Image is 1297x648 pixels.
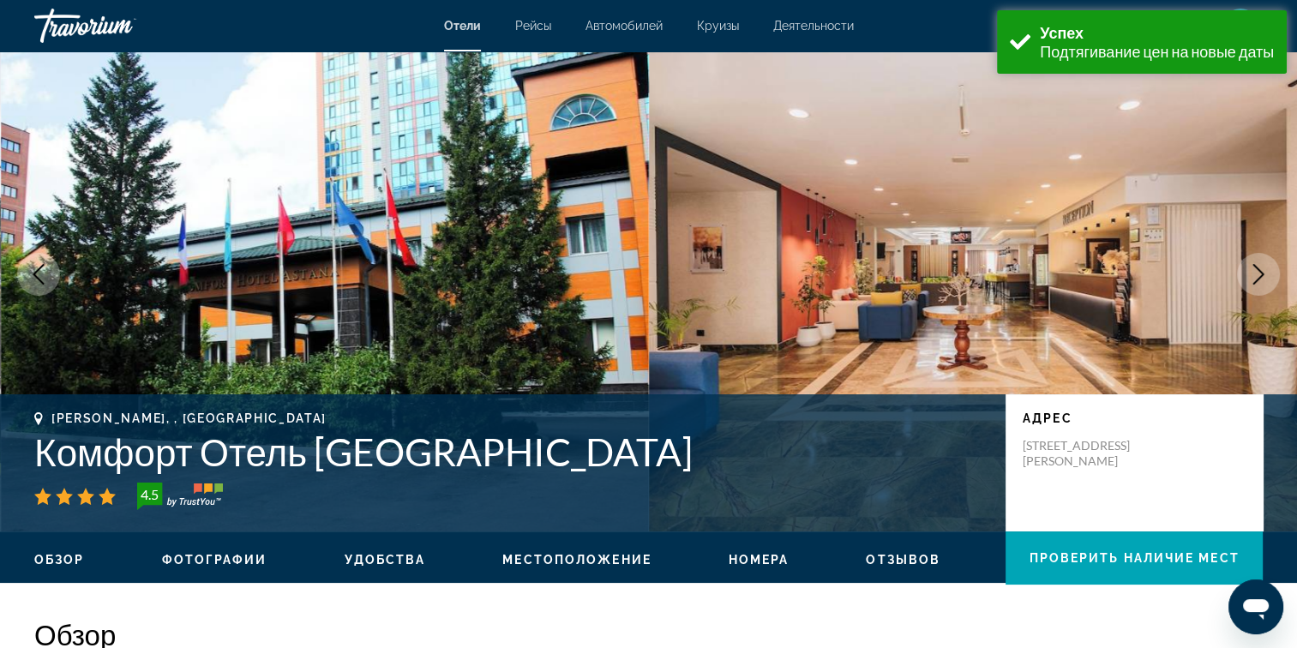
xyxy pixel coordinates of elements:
[132,484,166,505] div: 4.5
[697,19,739,33] a: Круизы
[162,553,267,567] span: Фотографии
[1218,8,1263,44] button: Пользовательское меню
[1023,438,1160,469] p: [STREET_ADDRESS][PERSON_NAME]
[502,553,651,567] span: Местоположение
[345,553,426,567] span: Удобства
[1040,23,1084,42] font: Успех
[34,552,85,567] button: Обзор
[729,552,790,567] button: Номера
[773,19,854,33] a: Деятельности
[515,19,551,33] a: Рейсы
[345,552,426,567] button: Удобства
[444,19,481,33] a: Отели
[1029,551,1239,565] span: Проверить Наличие мест
[137,483,223,510] img: trustyou-badge-hor.svg
[866,552,940,567] button: Отзывов
[585,19,663,33] a: Автомобилей
[51,411,327,425] span: [PERSON_NAME], , [GEOGRAPHIC_DATA]
[1023,411,1246,425] p: Адрес
[729,553,790,567] span: Номера
[34,429,988,474] h1: Комфорт Отель [GEOGRAPHIC_DATA]
[1237,253,1280,296] button: Следующее изображение
[34,3,206,48] a: Травориум
[1228,579,1283,634] iframe: Button to launch messaging window
[17,253,60,296] button: Предыдущее изображение
[502,552,651,567] button: Местоположение
[1040,42,1274,61] div: Подтягивание цен на новые даты
[162,552,267,567] button: Фотографии
[866,553,940,567] span: Отзывов
[34,553,85,567] span: Обзор
[1006,531,1263,585] button: Проверить Наличие мест
[1040,23,1274,42] div: Успех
